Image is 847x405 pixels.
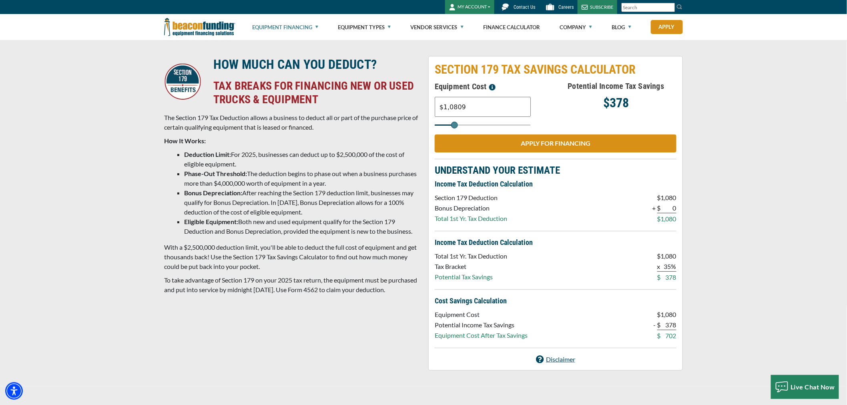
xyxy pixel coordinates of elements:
[652,203,656,213] p: +
[435,166,676,175] p: UNDERSTAND YOUR ESTIMATE
[213,79,418,106] h4: TAX BREAKS FOR FINANCING NEW OR USED TRUCKS & EQUIPMENT
[514,4,535,10] span: Contact Us
[165,63,201,100] img: Circular logo featuring "SECTION 179" at the top and "BENEFITS" at the bottom, with a star in the...
[435,310,528,319] p: Equipment Cost
[657,320,661,330] p: $
[612,14,631,40] a: Blog
[661,193,676,202] p: 1,080
[661,310,676,319] p: 1,080
[676,4,683,10] img: Search
[164,243,419,271] p: With a $2,500,000 deduction limit, you'll be able to deduct the full cost of equipment and get th...
[338,14,391,40] a: Equipment Types
[5,382,23,400] div: Accessibility Menu
[213,56,418,72] h3: HOW MUCH CAN YOU DEDUCT?
[164,14,235,40] img: Beacon Funding Corporation logo
[661,262,676,272] p: 35%
[435,251,507,261] p: Total 1st Yr. Tax Deduction
[184,217,419,236] li: Both new and used equipment qualify for the Section 179 Deduction and Bonus Depreciation, provide...
[546,355,575,364] p: Disclaimer
[435,124,531,126] input: Select range
[435,97,531,117] input: Text field
[661,331,676,341] p: 702
[164,275,419,295] p: To take advantage of Section 179 on your 2025 tax return, the equipment must be purchased and put...
[435,203,507,213] p: Bonus Depreciation
[184,150,419,169] li: For 2025, businesses can deduct up to $2,500,000 of the cost of eligible equipment.
[435,214,507,223] p: Total 1st Yr. Tax Deduction
[661,203,676,213] p: 0
[621,3,675,12] input: Search
[661,273,676,282] p: 378
[661,320,676,330] p: 378
[483,14,540,40] a: Finance Calculator
[435,80,556,93] h5: Equipment Cost
[661,214,676,224] p: 1,080
[435,262,507,271] p: Tax Bracket
[654,320,656,330] p: -
[184,218,238,225] strong: Eligible Equipment:
[661,251,676,261] p: 1,080
[435,238,676,247] p: Income Tax Deduction Calculation
[411,14,464,40] a: Vendor Services
[164,113,419,132] p: The Section 179 Tax Deduction allows a business to deduct all or part of the purchase price of ce...
[791,383,835,391] span: Live Chat Now
[487,80,498,93] button: Please enter a value between $3,000 and $3,000,000
[184,189,242,196] strong: Bonus Depreciation:
[435,62,676,77] p: SECTION 179 TAX SAVINGS CALCULATOR
[435,296,676,306] p: Cost Savings Calculation
[184,169,419,188] li: The deduction begins to phase out when a business purchases more than $4,000,000 worth of equipme...
[184,150,231,158] strong: Deduction Limit:
[435,320,528,330] p: Potential Income Tax Savings
[435,179,676,189] p: Income Tax Deduction Calculation
[657,310,661,319] p: $
[489,84,496,90] img: section-179-tooltip
[536,355,575,364] a: Disclaimer
[657,214,661,224] p: $
[657,262,661,272] p: x
[657,273,661,282] p: $
[558,4,574,10] span: Careers
[657,203,661,213] p: $
[556,80,676,92] h5: Potential Income Tax Savings
[435,272,507,282] p: Potential Tax Savings
[771,375,839,399] button: Live Chat Now
[184,170,247,177] strong: Phase-Out Threshold:
[435,193,507,202] p: Section 179 Deduction
[560,14,592,40] a: Company
[651,20,683,34] a: Apply
[435,331,528,340] p: Equipment Cost After Tax Savings
[657,331,661,341] p: $
[252,14,318,40] a: Equipment Financing
[164,137,206,144] strong: How It Works:
[667,4,673,11] a: Clear search text
[657,251,661,261] p: $
[435,134,676,152] a: APPLY FOR FINANCING
[657,193,661,202] p: $
[184,188,419,217] li: After reaching the Section 179 deduction limit, businesses may qualify for Bonus Depreciation. In...
[556,98,676,108] p: $378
